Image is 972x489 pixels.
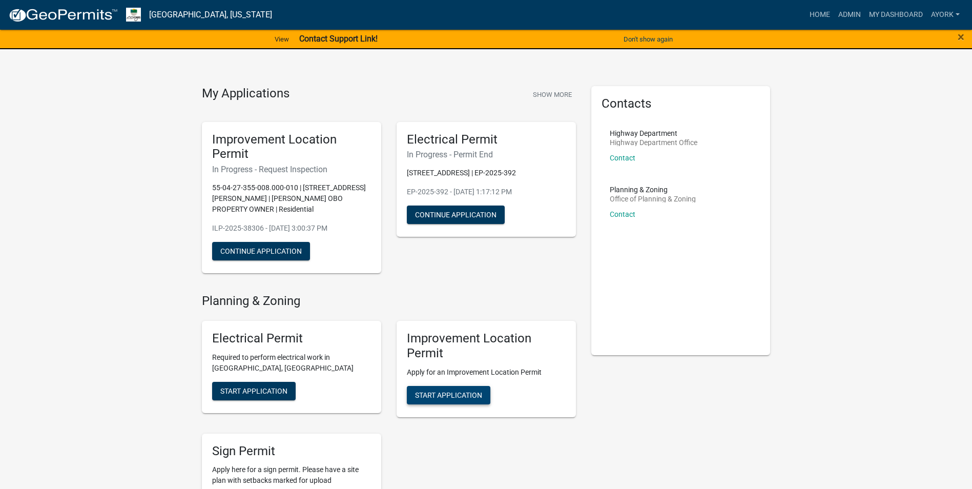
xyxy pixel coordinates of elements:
a: My Dashboard [865,5,927,25]
a: [GEOGRAPHIC_DATA], [US_STATE] [149,6,272,24]
strong: Contact Support Link! [299,34,378,44]
h5: Improvement Location Permit [212,132,371,162]
p: 55-04-27-355-008.000-010 | [STREET_ADDRESS][PERSON_NAME] | [PERSON_NAME] OBO PROPERTY OWNER | Res... [212,182,371,215]
h5: Electrical Permit [407,132,566,147]
h5: Contacts [602,96,760,111]
a: ayork [927,5,964,25]
button: Close [958,31,964,43]
a: View [271,31,293,48]
p: Highway Department [610,130,697,137]
span: Start Application [220,386,287,395]
h5: Improvement Location Permit [407,331,566,361]
p: Planning & Zoning [610,186,696,193]
button: Continue Application [407,206,505,224]
p: Apply for an Improvement Location Permit [407,367,566,378]
h6: In Progress - Permit End [407,150,566,159]
button: Start Application [212,382,296,400]
h5: Sign Permit [212,444,371,459]
p: Highway Department Office [610,139,697,146]
p: [STREET_ADDRESS] | EP-2025-392 [407,168,566,178]
p: ILP-2025-38306 - [DATE] 3:00:37 PM [212,223,371,234]
a: Contact [610,210,635,218]
button: Continue Application [212,242,310,260]
a: Admin [834,5,865,25]
span: Start Application [415,391,482,399]
p: Apply here for a sign permit. Please have a site plan with setbacks marked for upload [212,464,371,486]
button: Start Application [407,386,490,404]
h4: My Applications [202,86,289,101]
a: Home [805,5,834,25]
a: Contact [610,154,635,162]
button: Don't show again [619,31,677,48]
h4: Planning & Zoning [202,294,576,309]
h5: Electrical Permit [212,331,371,346]
p: Required to perform electrical work in [GEOGRAPHIC_DATA], [GEOGRAPHIC_DATA] [212,352,371,374]
span: × [958,30,964,44]
p: EP-2025-392 - [DATE] 1:17:12 PM [407,187,566,197]
button: Show More [529,86,576,103]
img: Morgan County, Indiana [126,8,141,22]
p: Office of Planning & Zoning [610,195,696,202]
h6: In Progress - Request Inspection [212,165,371,174]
